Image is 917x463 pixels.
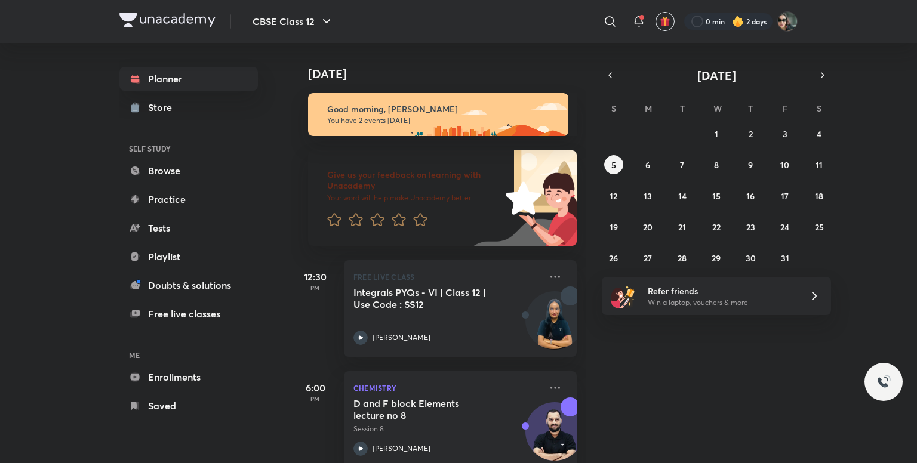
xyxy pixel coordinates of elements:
button: October 16, 2025 [741,186,760,205]
a: Saved [119,394,258,418]
p: FREE LIVE CLASS [353,270,541,284]
button: October 15, 2025 [707,186,726,205]
button: October 21, 2025 [673,217,692,236]
img: morning [308,93,568,136]
abbr: October 12, 2025 [610,190,617,202]
button: October 30, 2025 [741,248,760,267]
h6: Good morning, [PERSON_NAME] [327,104,558,115]
abbr: October 28, 2025 [678,252,687,264]
abbr: October 13, 2025 [644,190,652,202]
button: October 8, 2025 [707,155,726,174]
button: October 24, 2025 [776,217,795,236]
abbr: October 31, 2025 [781,252,789,264]
button: October 19, 2025 [604,217,623,236]
img: referral [611,284,635,308]
abbr: October 17, 2025 [781,190,789,202]
img: streak [732,16,744,27]
abbr: Sunday [611,103,616,114]
abbr: October 20, 2025 [643,221,653,233]
p: PM [291,395,339,402]
abbr: October 14, 2025 [678,190,687,202]
abbr: October 24, 2025 [780,221,789,233]
button: October 11, 2025 [810,155,829,174]
h5: 6:00 [291,381,339,395]
button: CBSE Class 12 [245,10,341,33]
p: Your word will help make Unacademy better [327,193,501,203]
abbr: October 7, 2025 [680,159,684,171]
button: October 12, 2025 [604,186,623,205]
abbr: October 27, 2025 [644,252,652,264]
button: October 3, 2025 [776,124,795,143]
button: October 14, 2025 [673,186,692,205]
abbr: October 5, 2025 [611,159,616,171]
img: avatar [660,16,670,27]
abbr: October 26, 2025 [609,252,618,264]
button: October 17, 2025 [776,186,795,205]
img: feedback_image [465,150,577,246]
a: Browse [119,159,258,183]
button: October 28, 2025 [673,248,692,267]
p: Chemistry [353,381,541,395]
p: PM [291,284,339,291]
h5: 12:30 [291,270,339,284]
img: Company Logo [119,13,216,27]
button: October 20, 2025 [638,217,657,236]
p: Win a laptop, vouchers & more [648,297,795,308]
button: October 1, 2025 [707,124,726,143]
a: Playlist [119,245,258,268]
abbr: October 22, 2025 [712,221,721,233]
abbr: October 30, 2025 [746,252,756,264]
abbr: October 6, 2025 [645,159,650,171]
abbr: Wednesday [713,103,722,114]
abbr: October 18, 2025 [815,190,823,202]
img: ttu [876,375,891,389]
abbr: October 19, 2025 [610,221,618,233]
abbr: October 29, 2025 [712,252,721,264]
abbr: October 25, 2025 [815,221,824,233]
h6: Refer friends [648,285,795,297]
button: October 6, 2025 [638,155,657,174]
button: October 29, 2025 [707,248,726,267]
abbr: October 10, 2025 [780,159,789,171]
abbr: October 16, 2025 [746,190,755,202]
a: Store [119,95,258,119]
button: October 25, 2025 [810,217,829,236]
button: October 22, 2025 [707,217,726,236]
button: October 26, 2025 [604,248,623,267]
a: Enrollments [119,365,258,389]
abbr: Tuesday [680,103,685,114]
h6: ME [119,345,258,365]
h6: Give us your feedback on learning with Unacademy [327,169,501,191]
abbr: Monday [645,103,652,114]
abbr: October 8, 2025 [714,159,719,171]
abbr: October 3, 2025 [783,128,787,140]
button: October 5, 2025 [604,155,623,174]
button: October 27, 2025 [638,248,657,267]
abbr: Saturday [817,103,821,114]
h5: Integrals PYQs - VI | Class 12 | Use Code : SS12 [353,286,502,310]
button: October 23, 2025 [741,217,760,236]
abbr: October 15, 2025 [712,190,721,202]
abbr: Friday [783,103,787,114]
abbr: Thursday [748,103,753,114]
button: [DATE] [618,67,814,84]
abbr: October 21, 2025 [678,221,686,233]
p: [PERSON_NAME] [373,443,430,454]
h6: SELF STUDY [119,138,258,159]
p: Session 8 [353,424,541,434]
abbr: October 23, 2025 [746,221,755,233]
a: Planner [119,67,258,91]
button: October 7, 2025 [673,155,692,174]
img: Avatar [526,298,583,355]
abbr: October 4, 2025 [817,128,821,140]
span: [DATE] [697,67,736,84]
abbr: October 11, 2025 [816,159,823,171]
button: October 2, 2025 [741,124,760,143]
abbr: October 2, 2025 [749,128,753,140]
button: October 31, 2025 [776,248,795,267]
abbr: October 1, 2025 [715,128,718,140]
a: Free live classes [119,302,258,326]
button: October 18, 2025 [810,186,829,205]
div: Store [148,100,179,115]
h5: D and F block Elements lecture no 8 [353,397,502,421]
